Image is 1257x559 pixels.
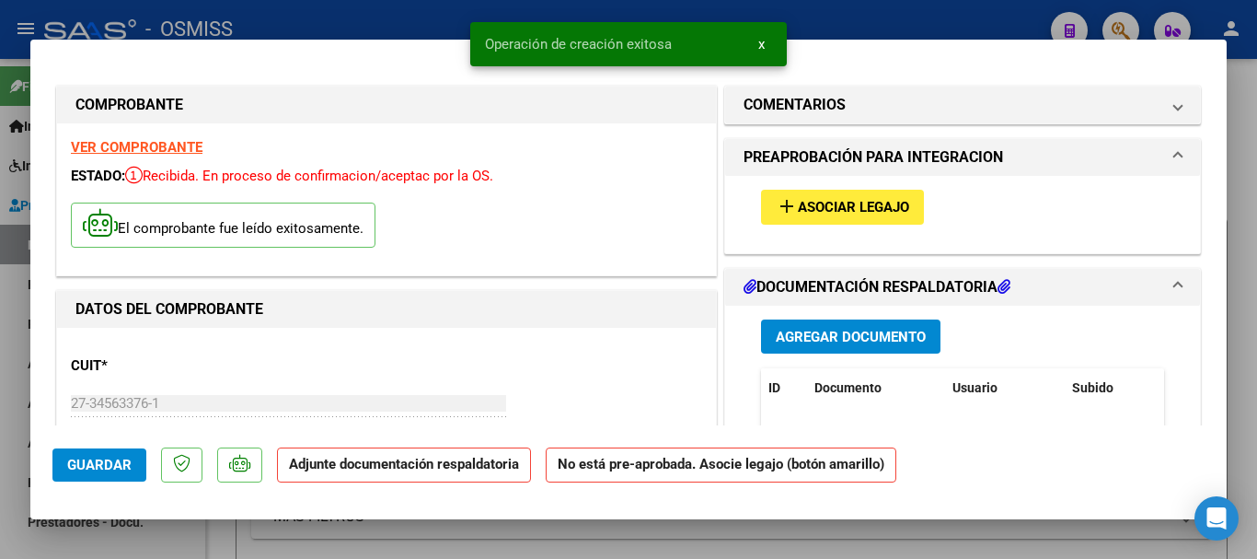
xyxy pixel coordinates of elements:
mat-expansion-panel-header: PREAPROBACIÓN PARA INTEGRACION [725,139,1200,176]
datatable-header-cell: Acción [1157,368,1249,408]
span: Asociar Legajo [798,200,909,216]
a: VER COMPROBANTE [71,139,202,156]
datatable-header-cell: Subido [1065,368,1157,408]
span: x [758,36,765,52]
span: ESTADO: [71,168,125,184]
span: ID [768,380,780,395]
h1: COMENTARIOS [744,94,846,116]
datatable-header-cell: ID [761,368,807,408]
span: Agregar Documento [776,329,926,345]
mat-expansion-panel-header: COMENTARIOS [725,87,1200,123]
strong: DATOS DEL COMPROBANTE [75,300,263,318]
button: Agregar Documento [761,320,940,354]
datatable-header-cell: Documento [807,368,945,408]
mat-expansion-panel-header: DOCUMENTACIÓN RESPALDATORIA [725,269,1200,306]
span: Subido [1072,380,1113,395]
h1: PREAPROBACIÓN PARA INTEGRACION [744,146,1003,169]
strong: COMPROBANTE [75,96,183,113]
h1: DOCUMENTACIÓN RESPALDATORIA [744,276,1010,298]
span: Documento [814,380,882,395]
p: CUIT [71,355,260,377]
strong: No está pre-aprobada. Asocie legajo (botón amarillo) [546,448,896,483]
button: Asociar Legajo [761,190,924,224]
strong: Adjunte documentación respaldatoria [289,456,519,472]
div: Open Intercom Messenger [1194,496,1239,541]
span: Usuario [952,380,998,395]
mat-icon: add [776,195,798,217]
button: x [744,28,779,61]
button: Guardar [52,448,146,482]
div: PREAPROBACIÓN PARA INTEGRACION [725,176,1200,252]
span: Guardar [67,457,132,473]
datatable-header-cell: Usuario [945,368,1065,408]
span: Operación de creación exitosa [485,35,672,53]
p: El comprobante fue leído exitosamente. [71,203,375,248]
span: Recibida. En proceso de confirmacion/aceptac por la OS. [125,168,493,184]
